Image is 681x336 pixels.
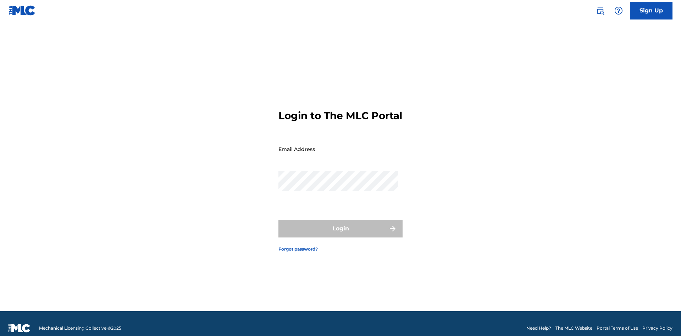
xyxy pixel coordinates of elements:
a: Portal Terms of Use [597,325,638,331]
a: Public Search [593,4,607,18]
img: search [596,6,604,15]
span: Mechanical Licensing Collective © 2025 [39,325,121,331]
a: The MLC Website [555,325,592,331]
a: Need Help? [526,325,551,331]
img: help [614,6,623,15]
div: Help [611,4,626,18]
img: MLC Logo [9,5,36,16]
img: logo [9,324,31,332]
h3: Login to The MLC Portal [278,110,402,122]
a: Privacy Policy [642,325,672,331]
a: Sign Up [630,2,672,19]
a: Forgot password? [278,246,318,252]
iframe: Chat Widget [646,302,681,336]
